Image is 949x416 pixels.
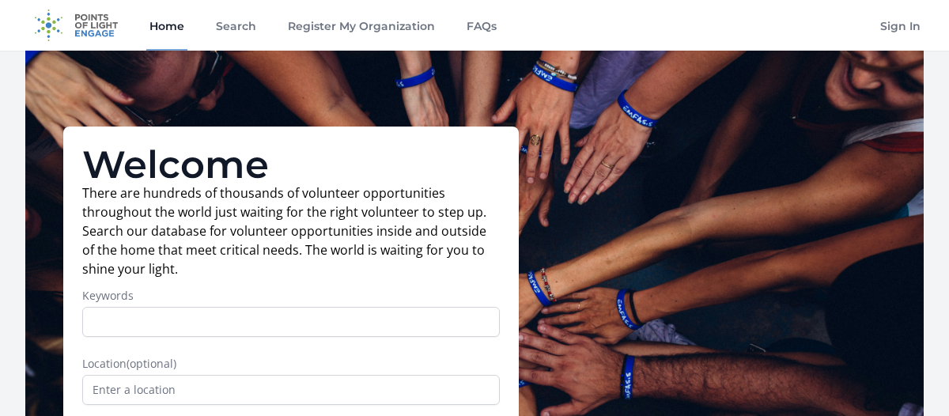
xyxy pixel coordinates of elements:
[82,288,500,304] label: Keywords
[127,356,176,371] span: (optional)
[82,146,500,183] h1: Welcome
[82,375,500,405] input: Enter a location
[82,183,500,278] p: There are hundreds of thousands of volunteer opportunities throughout the world just waiting for ...
[82,356,500,372] label: Location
